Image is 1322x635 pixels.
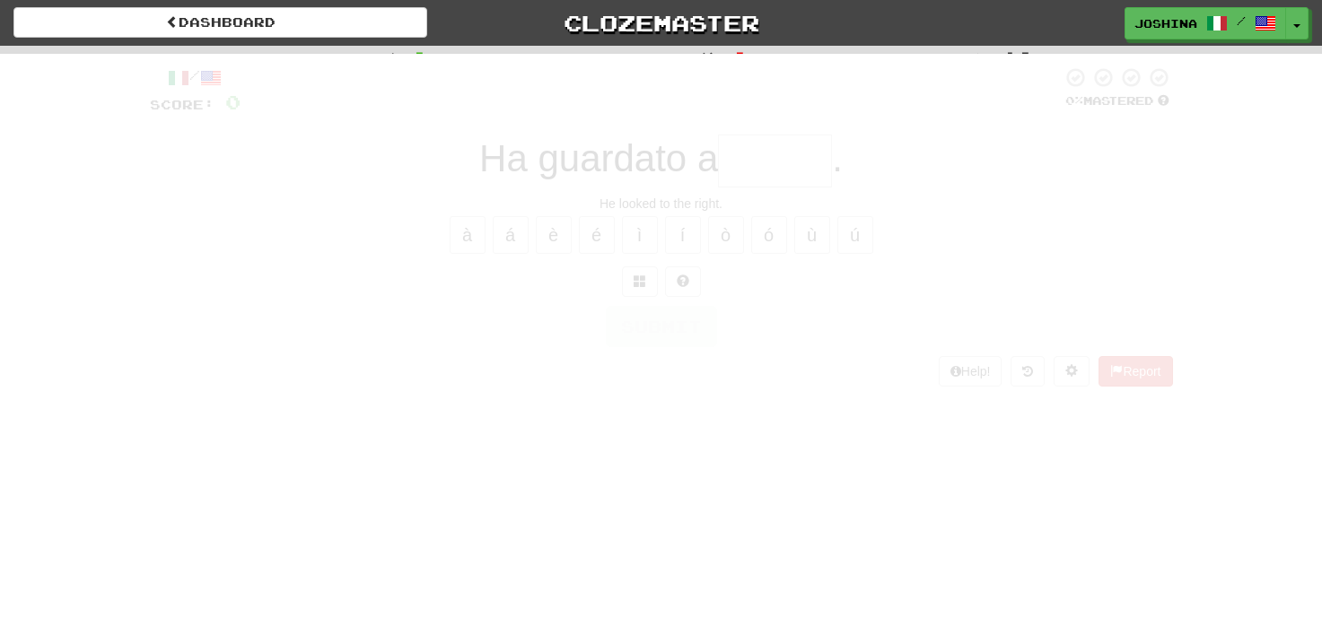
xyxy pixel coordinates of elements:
[225,91,241,113] span: 0
[1125,7,1286,39] a: Joshina /
[536,216,572,254] button: è
[794,216,830,254] button: ù
[832,137,843,179] span: .
[1065,93,1083,108] span: 0 %
[493,216,529,254] button: á
[708,216,744,254] button: ò
[732,48,748,69] span: 0
[606,306,717,347] button: Submit
[1134,15,1197,31] span: Joshina
[970,52,990,67] span: :
[450,216,486,254] button: à
[1237,14,1246,27] span: /
[279,50,367,68] span: Correct
[1062,93,1173,109] div: Mastered
[13,7,427,38] a: Dashboard
[150,195,1173,213] div: He looked to the right.
[574,50,687,68] span: Incorrect
[751,216,787,254] button: ó
[479,137,718,179] span: Ha guardato a
[454,7,868,39] a: Clozemaster
[622,266,658,297] button: Switch sentence to multiple choice alt+p
[380,52,399,67] span: :
[939,356,1002,387] button: Help!
[665,266,701,297] button: Single letter hint - you only get 1 per sentence and score half the points! alt+h
[665,216,701,254] button: í
[1002,48,1033,69] span: 10
[1011,356,1045,387] button: Round history (alt+y)
[622,216,658,254] button: ì
[150,66,241,89] div: /
[579,216,615,254] button: é
[895,50,958,68] span: To go
[837,216,873,254] button: ú
[1099,356,1172,387] button: Report
[150,97,214,112] span: Score:
[412,48,427,69] span: 0
[700,52,720,67] span: :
